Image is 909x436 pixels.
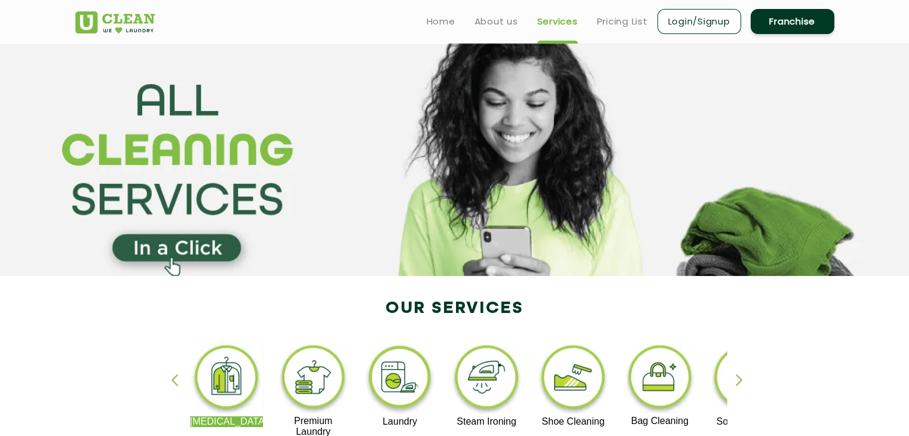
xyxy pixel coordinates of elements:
[597,14,648,29] a: Pricing List
[709,342,783,416] img: sofa_cleaning_11zon.webp
[427,14,455,29] a: Home
[450,416,524,427] p: Steam Ironing
[277,342,350,416] img: premium_laundry_cleaning_11zon.webp
[475,14,518,29] a: About us
[537,416,610,427] p: Shoe Cleaning
[709,416,783,427] p: Sofa Cleaning
[363,342,437,416] img: laundry_cleaning_11zon.webp
[450,342,524,416] img: steam_ironing_11zon.webp
[537,342,610,416] img: shoe_cleaning_11zon.webp
[623,342,697,416] img: bag_cleaning_11zon.webp
[751,9,834,34] a: Franchise
[623,416,697,426] p: Bag Cleaning
[75,11,155,33] img: UClean Laundry and Dry Cleaning
[657,9,741,34] a: Login/Signup
[190,416,264,427] p: [MEDICAL_DATA]
[537,14,578,29] a: Services
[363,416,437,427] p: Laundry
[190,342,264,416] img: dry_cleaning_11zon.webp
